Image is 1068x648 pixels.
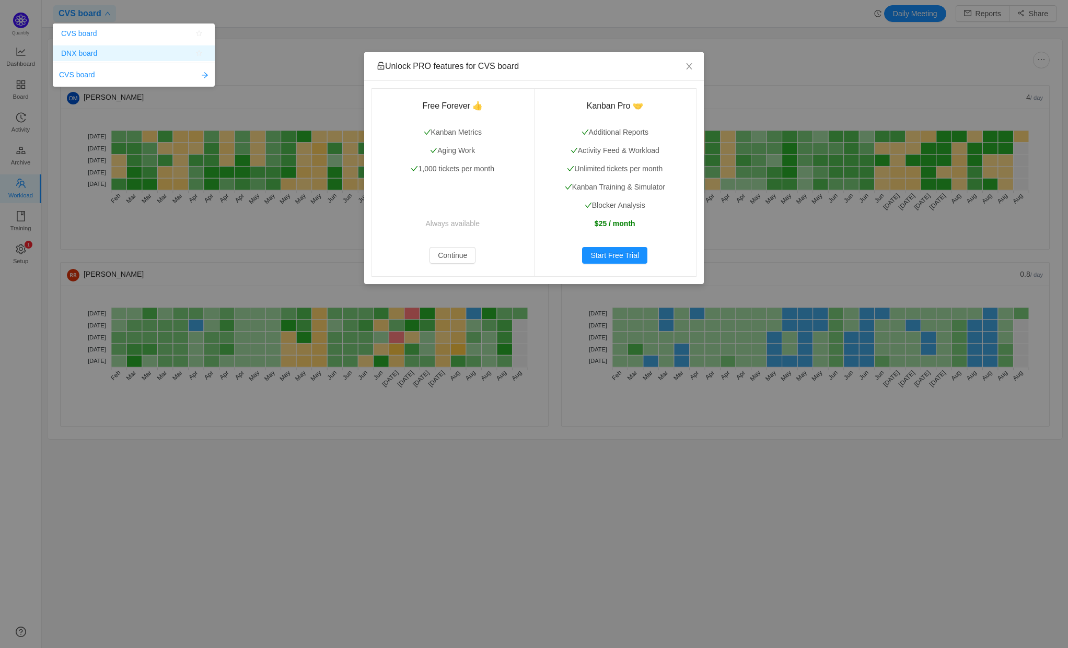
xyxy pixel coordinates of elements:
[565,183,572,191] i: icon: check
[547,200,684,211] p: Blocker Analysis
[192,47,206,60] button: icon: star
[547,145,684,156] p: Activity Feed & Workload
[411,164,494,173] span: 1,000 tickets per month
[384,127,521,138] p: Kanban Metrics
[411,165,418,172] i: icon: check
[61,26,97,41] span: CVS board
[547,127,684,138] p: Additional Reports
[582,247,647,264] button: Start Free Trial
[192,27,206,40] button: icon: star
[61,45,97,61] span: DNX board
[424,128,431,136] i: icon: check
[685,62,693,70] i: icon: close
[571,147,578,154] i: icon: check
[201,72,208,79] i: icon: arrow-right
[582,128,589,136] i: icon: check
[384,145,521,156] p: Aging Work
[547,182,684,193] p: Kanban Training & Simulator
[430,147,437,154] i: icon: check
[547,163,684,174] p: Unlimited tickets per month
[567,165,574,172] i: icon: check
[384,218,521,229] p: Always available
[585,202,592,209] i: icon: check
[377,62,385,70] i: icon: unlock
[547,101,684,111] h3: Kanban Pro 🤝
[595,219,635,228] strong: $25 / month
[59,69,95,80] span: CVS board
[675,52,704,81] button: Close
[429,247,475,264] button: Continue
[384,101,521,111] h3: Free Forever 👍
[59,69,208,80] a: CVS boardicon: arrow-right
[377,62,519,70] span: Unlock PRO features for CVS board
